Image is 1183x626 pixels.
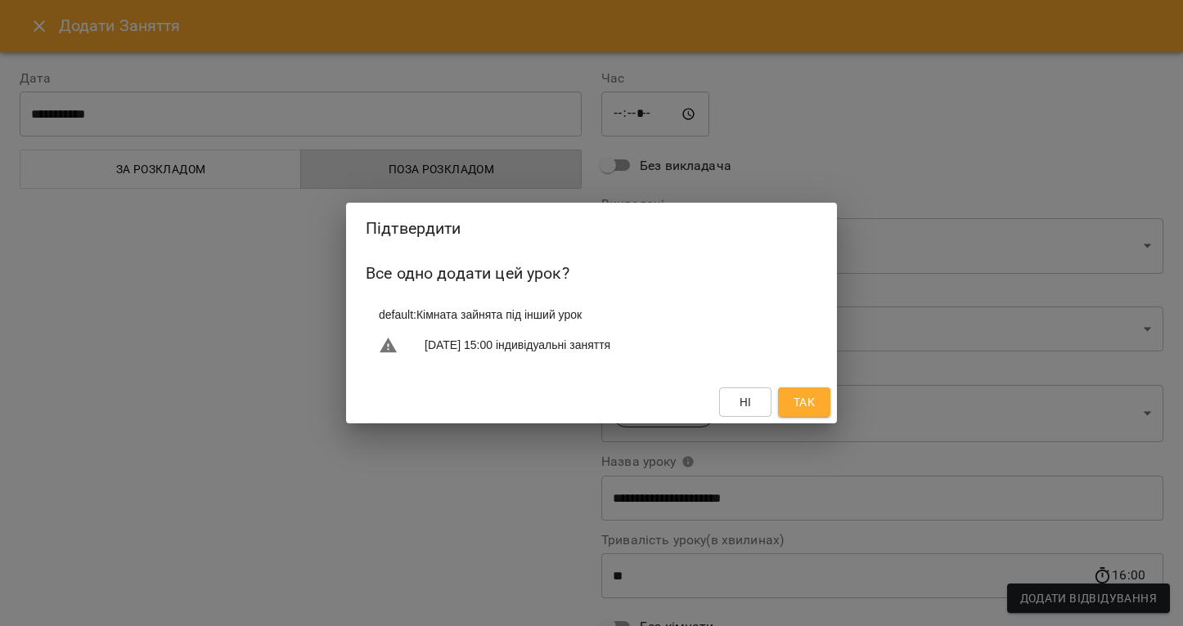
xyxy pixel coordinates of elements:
[366,329,817,362] li: [DATE] 15:00 індивідуальні заняття
[778,387,830,417] button: Так
[794,392,815,412] span: Так
[366,300,817,329] li: default : Кімната зайнята під інший урок
[366,261,817,286] h6: Все одно додати цей урок?
[740,392,752,412] span: Ні
[719,387,771,417] button: Ні
[366,216,817,241] h2: Підтвердити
